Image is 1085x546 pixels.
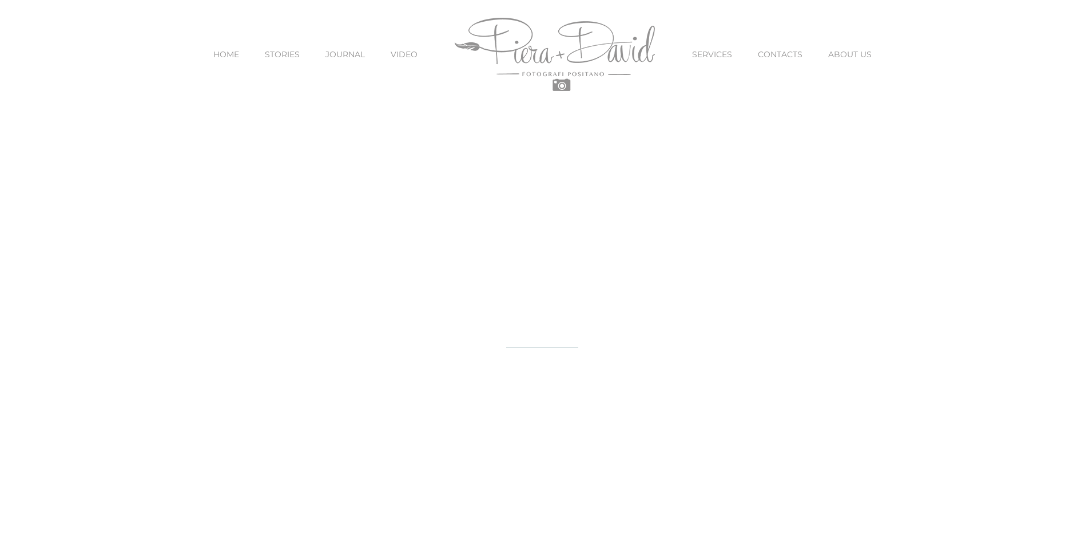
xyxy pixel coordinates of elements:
[828,30,872,78] a: ABOUT US
[213,30,239,78] a: HOME
[391,30,418,78] a: VIDEO
[828,50,872,58] span: ABOUT US
[692,30,732,78] a: SERVICES
[265,30,300,78] a: STORIES
[213,50,239,58] span: HOME
[325,50,365,58] span: JOURNAL
[758,50,802,58] span: CONTACTS
[758,30,802,78] a: CONTACTS
[692,50,732,58] span: SERVICES
[391,50,418,58] span: VIDEO
[325,30,365,78] a: JOURNAL
[365,412,719,449] em: Let's go on an adventure together
[265,50,300,58] span: STORIES
[455,18,655,91] img: Piera Plus David Photography Positano Logo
